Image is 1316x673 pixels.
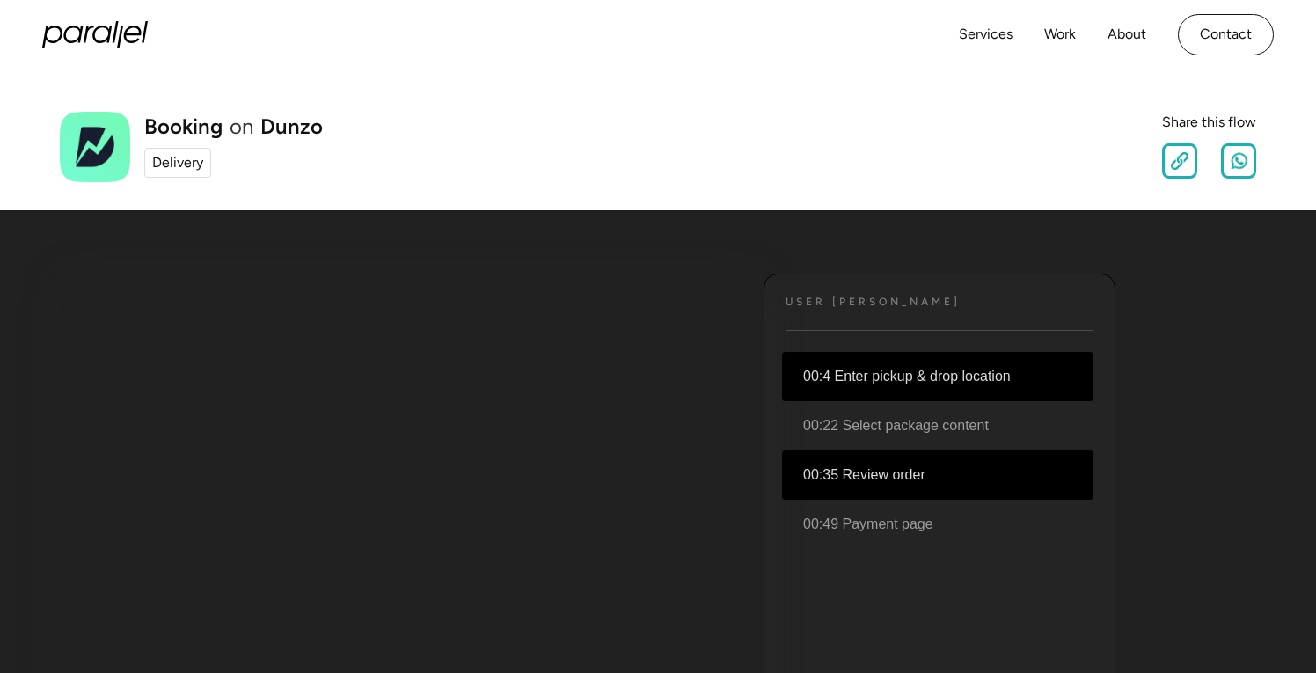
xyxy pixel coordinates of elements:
a: home [42,21,148,48]
div: Delivery [152,152,203,173]
div: Share this flow [1162,112,1256,133]
h1: Booking [144,116,223,137]
a: Contact [1178,14,1274,55]
li: 00:4 Enter pickup & drop location [782,352,1093,401]
li: 00:49 Payment page [782,500,1093,549]
h4: User [PERSON_NAME] [786,296,961,309]
a: Services [959,22,1013,48]
a: Delivery [144,148,211,178]
a: Work [1044,22,1076,48]
li: 00:22 Select package content [782,401,1093,450]
a: Dunzo [260,116,323,137]
li: 00:35 Review order [782,450,1093,500]
div: on [230,116,253,137]
a: About [1108,22,1146,48]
